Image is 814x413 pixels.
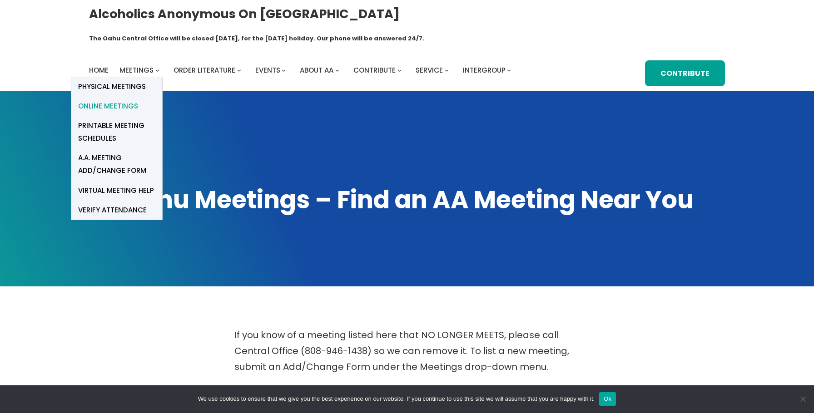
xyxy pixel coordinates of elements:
span: Meetings [119,65,154,75]
a: Intergroup [463,64,506,77]
a: Contribute [645,60,725,86]
button: Contribute submenu [397,68,402,72]
span: Home [89,65,109,75]
h1: Oahu Meetings – Find an AA Meeting Near You [89,183,725,216]
a: Home [89,64,109,77]
a: Events [255,64,280,77]
span: Intergroup [463,65,506,75]
span: We use cookies to ensure that we give you the best experience on our website. If you continue to ... [198,394,595,403]
span: No [798,394,807,403]
a: Online Meetings [71,97,162,116]
a: Alcoholics Anonymous on [GEOGRAPHIC_DATA] [89,3,400,25]
button: Order Literature submenu [237,68,241,72]
span: Contribute [353,65,396,75]
span: About AA [300,65,333,75]
span: Service [416,65,443,75]
span: A.A. Meeting Add/Change Form [78,152,155,177]
a: Physical Meetings [71,77,162,97]
span: Printable Meeting Schedules [78,119,155,145]
h1: The Oahu Central Office will be closed [DATE], for the [DATE] holiday. Our phone will be answered... [89,34,424,43]
button: Service submenu [445,68,449,72]
a: A.A. Meeting Add/Change Form [71,148,162,181]
span: Online Meetings [78,100,138,113]
span: Events [255,65,280,75]
a: verify attendance [71,200,162,220]
a: Meetings [119,64,154,77]
nav: Intergroup [89,64,514,77]
button: Intergroup submenu [507,68,511,72]
button: About AA submenu [335,68,339,72]
a: Printable Meeting Schedules [71,116,162,148]
button: Ok [599,392,616,406]
a: Contribute [353,64,396,77]
button: Meetings submenu [155,68,159,72]
span: Order Literature [174,65,235,75]
a: Virtual Meeting Help [71,181,162,200]
button: Events submenu [282,68,286,72]
p: If you know of a meeting listed here that NO LONGER MEETS, please call Central Office (808-946-14... [234,327,580,375]
a: About AA [300,64,333,77]
span: verify attendance [78,204,147,216]
a: Service [416,64,443,77]
span: Physical Meetings [78,80,146,93]
span: Virtual Meeting Help [78,184,154,197]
